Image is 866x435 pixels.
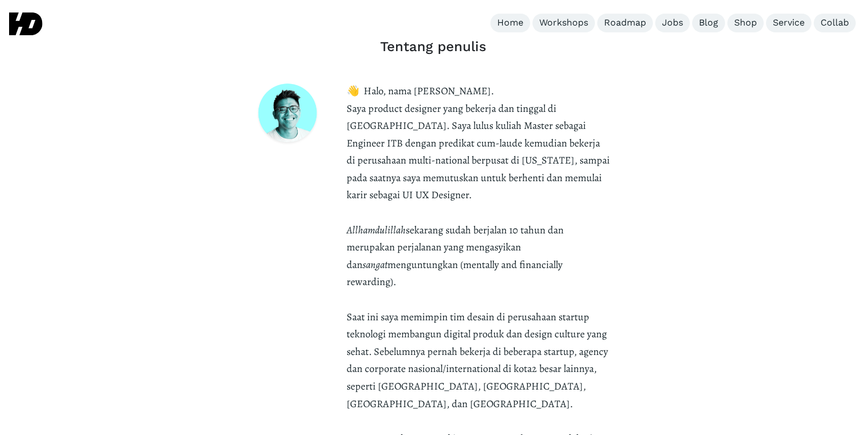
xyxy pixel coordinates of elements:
[734,17,757,29] div: Shop
[347,223,406,237] em: Allhamdulillah
[821,17,849,29] div: Collab
[363,258,388,271] em: sangat
[490,14,530,32] a: Home
[662,17,683,29] div: Jobs
[256,39,610,55] h2: Tentang penulis
[532,14,595,32] a: Workshops
[766,14,811,32] a: Service
[597,14,653,32] a: Roadmap
[604,17,646,29] div: Roadmap
[539,17,588,29] div: Workshops
[655,14,690,32] a: Jobs
[692,14,725,32] a: Blog
[497,17,523,29] div: Home
[773,17,805,29] div: Service
[699,17,718,29] div: Blog
[727,14,764,32] a: Shop
[256,82,347,145] img: author ebook petunjuk memulai ux dari nol dan tutorial membuat design system dari nol, ar wasil
[814,14,856,32] a: Collab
